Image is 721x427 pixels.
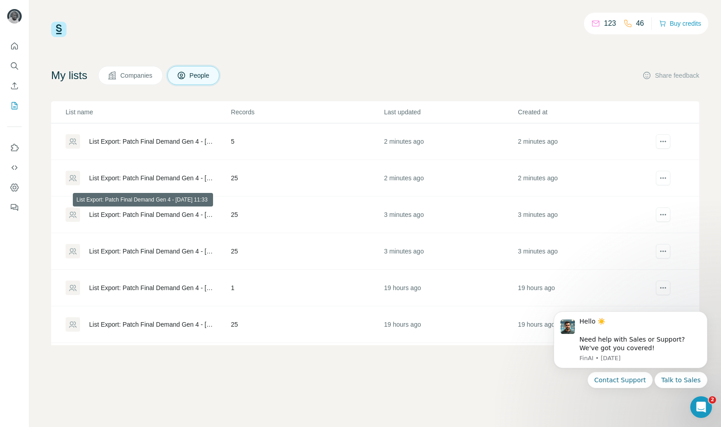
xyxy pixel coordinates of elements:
[7,199,22,216] button: Feedback
[517,197,651,233] td: 3 minutes ago
[384,108,517,117] p: Last updated
[51,22,66,37] img: Surfe Logo
[231,270,384,306] td: 1
[231,197,384,233] td: 25
[384,233,517,270] td: 3 minutes ago
[517,306,651,343] td: 19 hours ago
[66,108,230,117] p: List name
[7,78,22,94] button: Enrich CSV
[656,281,670,295] button: actions
[642,71,699,80] button: Share feedback
[604,18,616,29] p: 123
[517,160,651,197] td: 2 minutes ago
[384,306,517,343] td: 19 hours ago
[190,71,210,80] span: People
[231,343,384,380] td: 100
[231,306,384,343] td: 25
[7,140,22,156] button: Use Surfe on LinkedIn
[120,71,153,80] span: Companies
[518,108,651,117] p: Created at
[51,68,87,83] h4: My lists
[656,244,670,258] button: actions
[231,108,383,117] p: Records
[540,300,721,422] iframe: Intercom notifications message
[231,123,384,160] td: 5
[517,233,651,270] td: 3 minutes ago
[384,197,517,233] td: 3 minutes ago
[231,160,384,197] td: 25
[7,160,22,176] button: Use Surfe API
[659,17,701,30] button: Buy credits
[384,123,517,160] td: 2 minutes ago
[89,320,216,329] div: List Export: Patch Final Demand Gen 4 - [DATE] 16:36
[7,58,22,74] button: Search
[656,134,670,149] button: actions
[89,137,216,146] div: List Export: Patch Final Demand Gen 4 - [DATE] 11:34
[636,18,644,29] p: 46
[231,233,384,270] td: 25
[384,343,517,380] td: [DATE]
[7,98,22,114] button: My lists
[690,396,712,418] iframe: Intercom live chat
[89,247,216,256] div: List Export: Patch Final Demand Gen 4 - [DATE] 11:33
[656,207,670,222] button: actions
[517,123,651,160] td: 2 minutes ago
[7,9,22,23] img: Avatar
[7,38,22,54] button: Quick start
[384,160,517,197] td: 2 minutes ago
[384,270,517,306] td: 19 hours ago
[7,179,22,196] button: Dashboard
[517,343,651,380] td: [DATE]
[89,210,216,219] div: List Export: Patch Final Demand Gen 4 - [DATE] 11:33
[89,174,216,183] div: List Export: Patch Final Demand Gen 4 - [DATE] 11:34
[656,171,670,185] button: actions
[517,270,651,306] td: 19 hours ago
[709,396,716,404] span: 2
[89,283,216,292] div: List Export: Patch Final Demand Gen 4 - [DATE] 16:36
